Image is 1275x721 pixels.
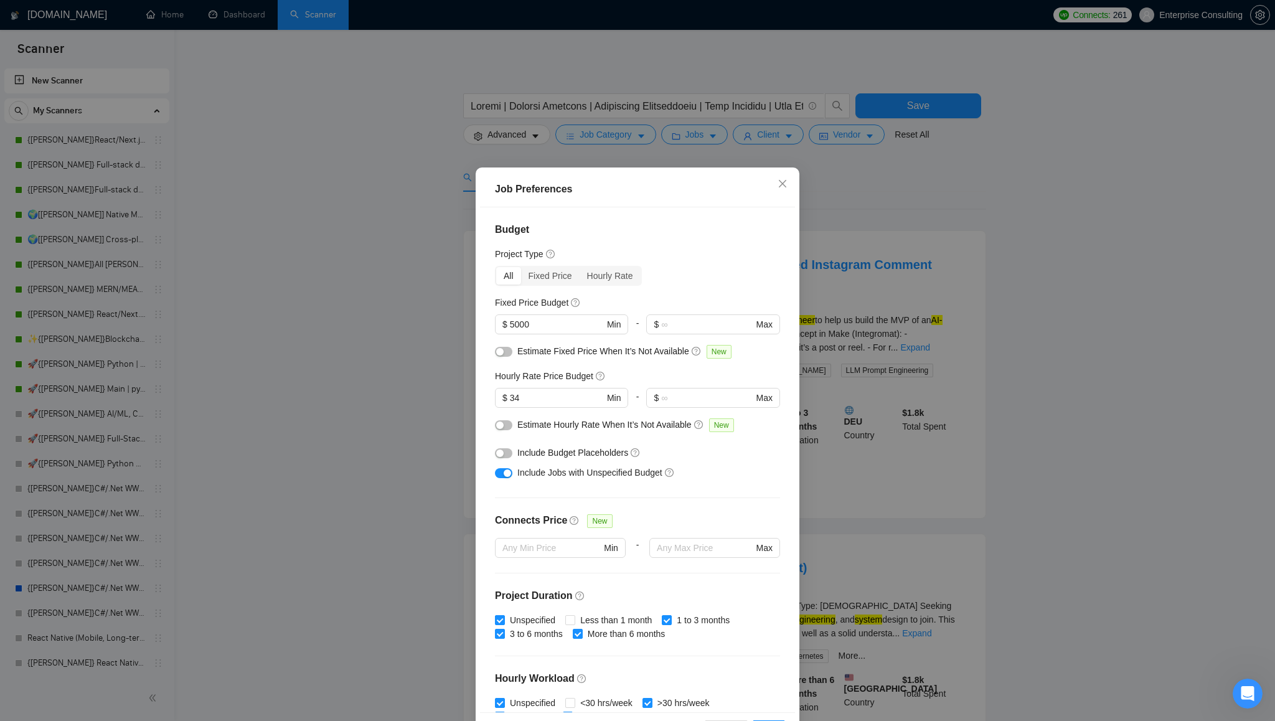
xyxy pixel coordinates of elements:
[26,344,209,370] div: 🔄 Connect GigRadar to your CRM or other external systems
[756,391,773,405] span: Max
[665,468,675,478] span: question-circle
[577,674,587,684] span: question-circle
[495,513,567,528] h4: Connects Price
[778,179,788,189] span: close
[83,389,166,438] button: Чат
[657,541,753,555] input: Any Max Price
[756,541,773,555] span: Max
[495,182,780,197] div: Job Preferences
[604,541,618,555] span: Min
[495,222,780,237] h4: Budget
[692,346,702,356] span: question-circle
[607,318,621,331] span: Min
[505,696,560,710] span: Unspecified
[496,267,521,285] div: All
[146,20,171,45] img: Profile image for Dima
[18,339,231,375] div: 🔄 Connect GigRadar to your CRM or other external systems
[502,391,507,405] span: $
[505,627,568,641] span: 3 to 6 months
[575,591,585,601] span: question-circle
[575,613,657,627] span: Less than 1 month
[756,318,773,331] span: Max
[583,627,670,641] span: More than 6 months
[214,20,237,42] div: Закрыть
[654,391,659,405] span: $
[626,538,649,573] div: -
[570,516,580,525] span: question-circle
[652,696,715,710] span: >30 hrs/week
[169,20,194,45] img: Profile image for Valeriia
[502,318,507,331] span: $
[694,420,704,430] span: question-circle
[709,418,734,432] span: New
[25,88,224,110] p: Здравствуйте! 👋
[596,371,606,381] span: question-circle
[122,20,147,45] img: Profile image for Nazar
[517,448,628,458] span: Include Budget Placeholders
[18,280,231,316] div: 🔠 GigRadar Search Syntax: Query Operators for Optimized Job Searches
[26,321,209,334] div: 👑 Laziza AI - Job Pre-Qualification
[166,389,249,438] button: Помощь
[21,420,62,428] span: Главная
[1233,679,1263,709] iframe: Intercom live chat
[505,613,560,627] span: Unspecified
[495,247,543,261] h5: Project Type
[631,448,641,458] span: question-circle
[495,296,568,309] h5: Fixed Price Budget
[12,167,237,202] div: Задать вопрос
[510,391,605,405] input: 0
[607,391,621,405] span: Min
[25,110,224,152] p: Чем мы можем помочь?
[672,613,735,627] span: 1 to 3 months
[517,346,689,356] span: Estimate Fixed Price When It’s Not Available
[587,514,612,528] span: New
[495,588,780,603] h4: Project Duration
[495,369,593,383] h5: Hourly Rate Price Budget
[654,318,659,331] span: $
[580,267,641,285] div: Hourly Rate
[575,696,637,710] span: <30 hrs/week
[628,314,646,344] div: -
[628,388,646,418] div: -
[661,318,753,331] input: ∞
[25,24,45,44] img: logo
[661,391,753,405] input: ∞
[517,420,692,430] span: Estimate Hourly Rate When It’s Not Available
[571,298,581,308] span: question-circle
[18,243,231,280] div: ✅ How To: Connect your agency to [DOMAIN_NAME]
[517,468,662,478] span: Include Jobs with Unspecified Budget
[502,541,601,555] input: Any Min Price
[26,220,113,233] span: Поиск по статьям
[546,249,556,259] span: question-circle
[495,671,780,686] h4: Hourly Workload
[26,248,209,275] div: ✅ How To: Connect your agency to [DOMAIN_NAME]
[510,318,605,331] input: 0
[26,178,209,191] div: Задать вопрос
[707,345,732,359] span: New
[766,167,799,201] button: Close
[189,420,226,428] span: Помощь
[26,285,209,311] div: 🔠 GigRadar Search Syntax: Query Operators for Optimized Job Searches
[521,267,580,285] div: Fixed Price
[18,214,231,238] button: Поиск по статьям
[18,316,231,339] div: 👑 Laziza AI - Job Pre-Qualification
[116,420,133,428] span: Чат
